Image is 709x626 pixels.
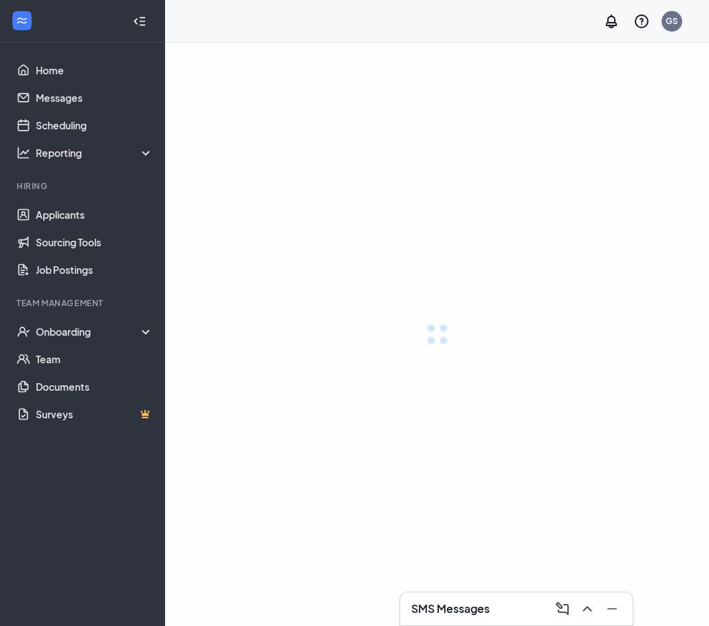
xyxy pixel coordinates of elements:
[575,598,597,620] button: ChevronUp
[600,598,622,620] button: Minimize
[633,13,650,30] svg: QuestionInfo
[411,601,490,616] h3: SMS Messages
[36,325,154,338] div: Onboarding
[603,13,620,30] svg: Notifications
[36,56,153,84] a: Home
[579,601,596,617] svg: ChevronUp
[36,84,153,111] a: Messages
[15,14,29,28] svg: WorkstreamLogo
[133,14,146,28] svg: Collapse
[17,297,151,309] div: Team Management
[550,598,572,620] button: ComposeMessage
[36,111,153,139] a: Scheduling
[36,345,153,373] a: Team
[554,601,571,617] svg: ComposeMessage
[36,146,154,160] div: Reporting
[36,228,153,256] a: Sourcing Tools
[36,373,153,400] a: Documents
[17,325,30,338] svg: UserCheck
[36,400,153,428] a: SurveysCrown
[36,256,153,283] a: Job Postings
[604,601,620,617] svg: Minimize
[36,201,153,228] a: Applicants
[17,146,30,160] svg: Analysis
[666,15,678,27] div: GS
[17,180,151,192] div: Hiring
